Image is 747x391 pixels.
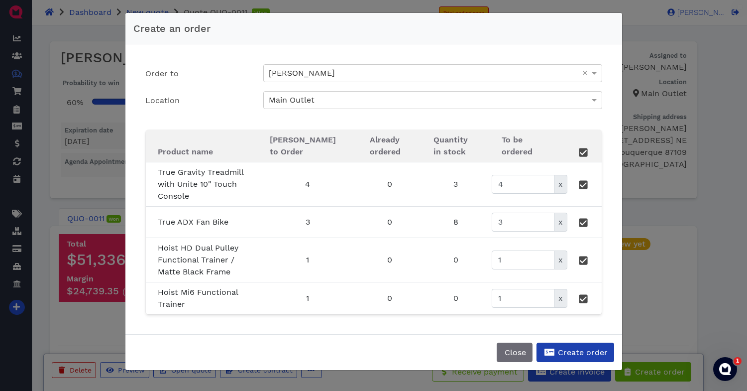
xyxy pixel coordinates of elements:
div: 4 [270,178,346,190]
div: 0 [433,292,478,304]
div: True ADX Fan Bike [158,216,246,228]
span: x [554,213,567,232]
div: 3 [270,216,346,228]
span: x [554,251,567,269]
div: 3 [433,178,478,190]
span: [PERSON_NAME] [269,68,335,78]
input: 0 [492,289,555,308]
span: × [582,68,588,77]
div: 1 [270,292,346,304]
iframe: Intercom live chat [713,357,737,381]
span: Main Outlet [269,95,315,105]
input: 0 [492,213,555,232]
div: 0 [370,178,410,190]
div: Hoist HD Dual Pulley Functional Trainer / Matte Black Frame [158,242,246,278]
div: Hoist Mi6 Functional Trainer [158,286,246,310]
span: Close [503,348,526,357]
span: Create order [556,348,608,357]
div: 0 [370,254,410,266]
span: To be ordered [502,135,533,156]
div: True Gravity Treadmill with Unite 10" Touch Console [158,166,246,202]
button: Close [497,343,533,362]
input: 0 [492,175,555,194]
div: 0 [433,254,478,266]
div: 1 [270,254,346,266]
div: 0 [370,216,410,228]
div: 0 [370,292,410,304]
span: [PERSON_NAME] to Order [270,135,336,156]
span: Quantity in stock [433,135,468,156]
span: x [554,175,567,194]
button: Create order [536,343,614,362]
span: Product name [158,147,213,156]
input: 0 [492,251,555,269]
span: 1 [734,357,742,365]
div: 8 [433,216,478,228]
span: Create an order [133,22,211,34]
span: Already ordered [370,135,401,156]
span: x [554,289,567,308]
span: Clear value [581,65,589,82]
span: Location [145,96,180,105]
span: Order to [145,69,179,78]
